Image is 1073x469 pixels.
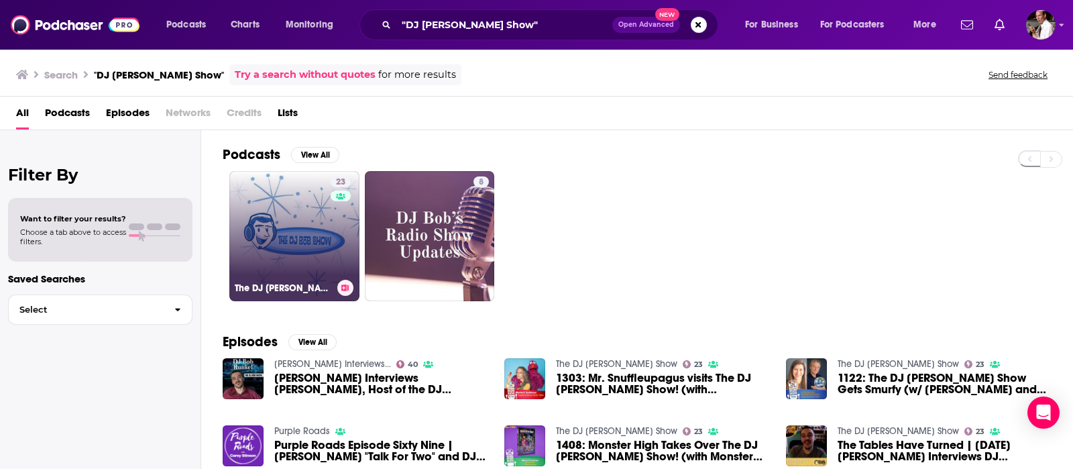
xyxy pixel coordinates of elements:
a: Harvey Brownstone Interviews... [274,358,391,370]
span: Select [9,305,164,314]
span: Monitoring [286,15,333,34]
a: The Tables Have Turned | Noel MacNeal Interviews DJ Bob | Tenth Anniversary of The DJ Bob Show [838,439,1052,462]
a: Harvey Brownstone Interviews Bob Runkel, Host of the DJ Bob Show [274,372,488,395]
a: Lists [278,102,298,129]
input: Search podcasts, credits, & more... [396,14,612,36]
a: 40 [396,360,418,368]
button: Select [8,295,192,325]
a: Episodes [106,102,150,129]
span: 23 [976,429,984,435]
button: open menu [157,14,223,36]
span: New [655,8,679,21]
img: User Profile [1026,10,1056,40]
a: 23 [964,360,985,368]
img: 1122: The DJ Bob Show Gets Smurfy (w/ Amy Serafin and Peter H. Saisselin) [786,358,827,399]
span: Choose a tab above to access filters. [20,227,126,246]
span: 23 [976,362,984,368]
span: The Tables Have Turned | [DATE][PERSON_NAME] Interviews DJ [PERSON_NAME] | Tenth Anniversary of T... [838,439,1052,462]
button: open menu [811,14,904,36]
a: Purple Roads Episode Sixty Nine | Matt Bailey "Talk For Two" and DJ Bob Runkel "DJ Bob Show" [274,439,488,462]
a: 23 [683,427,703,435]
a: The DJ Bob Show [838,358,959,370]
span: Open Advanced [618,21,674,28]
span: 23 [694,429,703,435]
a: PodcastsView All [223,146,339,163]
span: Podcasts [166,15,206,34]
span: For Business [745,15,798,34]
div: Open Intercom Messenger [1027,397,1060,429]
a: All [16,102,29,129]
span: Purple Roads Episode Sixty Nine | [PERSON_NAME] "Talk For Two" and DJ [PERSON_NAME] "DJ [PERSON_N... [274,439,488,462]
button: View All [288,334,337,350]
button: Show profile menu [1026,10,1056,40]
div: Search podcasts, credits, & more... [372,9,731,40]
button: open menu [904,14,953,36]
a: The DJ Bob Show [556,358,677,370]
span: For Podcasters [820,15,885,34]
button: open menu [736,14,815,36]
span: More [913,15,936,34]
h2: Podcasts [223,146,280,163]
button: View All [291,147,339,163]
span: [PERSON_NAME] Interviews [PERSON_NAME], Host of the DJ [PERSON_NAME] Show [274,372,488,395]
span: 1303: Mr. Snuffleupagus visits The DJ [PERSON_NAME] Show! (with [PERSON_NAME]) [556,372,770,395]
img: The Tables Have Turned | Noel MacNeal Interviews DJ Bob | Tenth Anniversary of The DJ Bob Show [786,425,827,466]
a: 23 [331,176,351,187]
a: 1303: Mr. Snuffleupagus visits The DJ Bob Show! (with Martin P. Robinson) [556,372,770,395]
a: 1122: The DJ Bob Show Gets Smurfy (w/ Amy Serafin and Peter H. Saisselin) [838,372,1052,395]
h2: Episodes [223,333,278,350]
a: Show notifications dropdown [956,13,978,36]
img: 1408: Monster High Takes Over The DJ Bob Show! (with Monster High showrunner, Shea Fontana) [504,425,545,466]
a: The DJ Bob Show [838,425,959,437]
h3: "DJ [PERSON_NAME] Show" [94,68,224,81]
span: 8 [479,176,484,189]
span: 23 [694,362,703,368]
a: 23The DJ [PERSON_NAME] Show [229,171,359,301]
span: 40 [408,362,418,368]
span: Logged in as Quarto [1026,10,1056,40]
a: Try a search without quotes [235,67,376,83]
a: The DJ Bob Show [556,425,677,437]
span: 1122: The DJ [PERSON_NAME] Show Gets Smurfy (w/ [PERSON_NAME] and [PERSON_NAME]) [838,372,1052,395]
button: Open AdvancedNew [612,17,680,33]
span: Networks [166,102,211,129]
span: Credits [227,102,262,129]
img: Purple Roads Episode Sixty Nine | Matt Bailey "Talk For Two" and DJ Bob Runkel "DJ Bob Show" [223,425,264,466]
h2: Filter By [8,165,192,185]
a: Show notifications dropdown [989,13,1010,36]
a: Purple Roads [274,425,330,437]
a: EpisodesView All [223,333,337,350]
img: 1303: Mr. Snuffleupagus visits The DJ Bob Show! (with Martin P. Robinson) [504,358,545,399]
a: 23 [683,360,703,368]
span: 1408: Monster High Takes Over The DJ [PERSON_NAME] Show! (with Monster High showrunner, [PERSON_N... [556,439,770,462]
button: open menu [276,14,351,36]
img: Harvey Brownstone Interviews Bob Runkel, Host of the DJ Bob Show [223,358,264,399]
a: 8 [365,171,495,301]
a: 23 [964,427,985,435]
a: 1408: Monster High Takes Over The DJ Bob Show! (with Monster High showrunner, Shea Fontana) [556,439,770,462]
button: Send feedback [984,69,1052,81]
img: Podchaser - Follow, Share and Rate Podcasts [11,12,139,38]
span: Charts [231,15,260,34]
span: for more results [378,67,456,83]
a: Podcasts [45,102,90,129]
span: Want to filter your results? [20,214,126,223]
h3: The DJ [PERSON_NAME] Show [235,282,332,294]
p: Saved Searches [8,272,192,285]
a: Charts [222,14,268,36]
a: 8 [473,176,489,187]
h3: Search [44,68,78,81]
span: 23 [336,176,345,189]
